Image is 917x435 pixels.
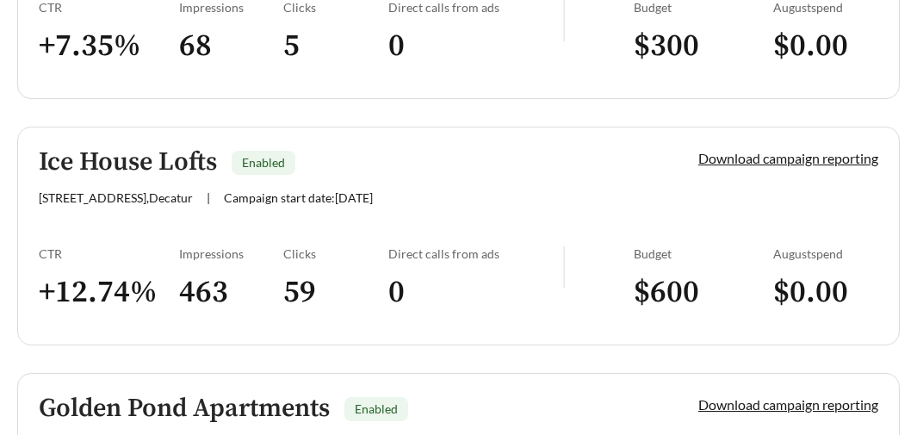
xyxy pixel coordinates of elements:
a: Download campaign reporting [698,396,878,413]
h5: Ice House Lofts [39,148,217,177]
h3: 68 [179,27,284,65]
div: Clicks [283,246,388,261]
span: [STREET_ADDRESS] , Decatur [39,190,193,205]
div: Budget [634,246,774,261]
img: line [563,246,565,288]
div: August spend [773,246,878,261]
span: Enabled [242,155,285,170]
a: Ice House LoftsEnabled[STREET_ADDRESS],Decatur|Campaign start date:[DATE]Download campaign report... [17,127,900,345]
h3: 463 [179,273,284,312]
h3: $ 0.00 [773,273,878,312]
h3: $ 600 [634,273,774,312]
h3: 0 [388,27,563,65]
div: Direct calls from ads [388,246,563,261]
h3: 5 [283,27,388,65]
h3: 0 [388,273,563,312]
div: Impressions [179,246,284,261]
a: Download campaign reporting [698,150,878,166]
h3: + 7.35 % [39,27,179,65]
div: CTR [39,246,179,261]
h3: $ 300 [634,27,774,65]
h3: 59 [283,273,388,312]
h3: $ 0.00 [773,27,878,65]
span: Campaign start date: [DATE] [224,190,373,205]
h5: Golden Pond Apartments [39,395,330,423]
span: | [207,190,210,205]
span: Enabled [355,401,398,416]
h3: + 12.74 % [39,273,179,312]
